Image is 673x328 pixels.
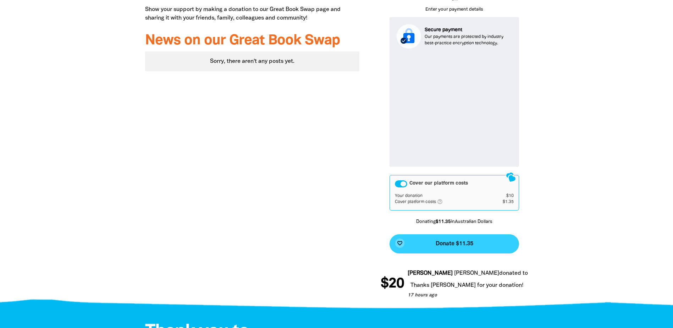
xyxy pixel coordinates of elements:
[395,199,492,205] td: Cover platform costs
[425,34,512,47] p: Our payments are protected by industry best-practice encryption technology.
[390,219,519,226] p: Donating in Australian Dollars
[436,220,451,224] b: $11.35
[425,26,512,34] p: Secure payment
[381,277,404,291] span: $20
[145,33,360,49] h3: News on our Great Book Swap
[454,271,499,276] em: [PERSON_NAME]
[381,269,528,299] div: Donation stream
[408,292,619,299] p: 17 hours ago
[492,199,514,205] td: $1.35
[145,51,360,71] div: Sorry, there aren't any posts yet.
[397,240,403,246] i: favorite_border
[499,271,528,276] span: donated to
[395,180,407,187] button: Cover our platform costs
[492,193,514,199] td: $10
[390,234,519,253] button: favorite_borderDonate $11.35
[408,280,619,291] div: Thanks [PERSON_NAME] for your donation!
[408,271,453,276] em: [PERSON_NAME]
[436,241,473,247] span: Donate $11.35
[395,193,492,199] td: Your donation
[390,6,519,13] p: Enter your payment details
[437,199,448,204] i: help_outlined
[395,54,513,162] iframe: Secure payment input frame
[145,51,360,71] div: Paginated content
